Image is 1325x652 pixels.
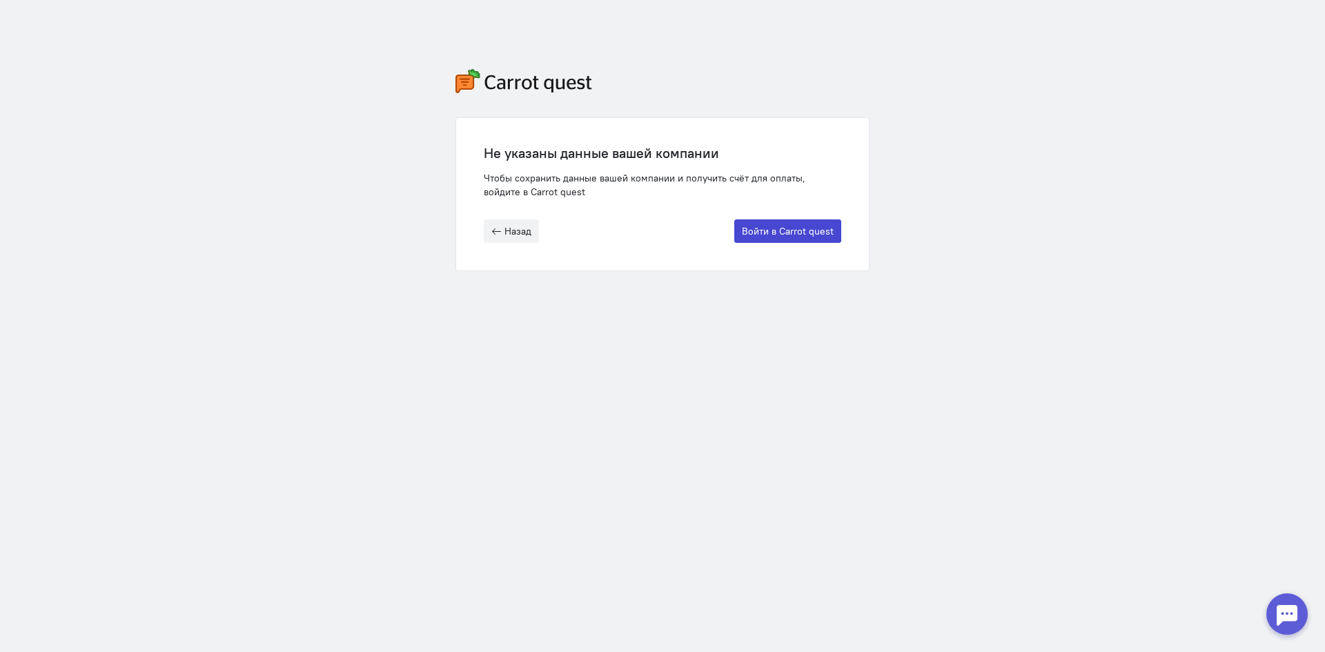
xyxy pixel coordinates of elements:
div: Не указаны данные вашей компании [484,146,841,161]
img: carrot-quest-logo.svg [455,69,592,93]
button: Войти в Carrot quest [734,219,841,243]
span: Назад [504,225,531,237]
div: Чтобы сохранить данные вашей компании и получить счёт для оплаты, войдите в Carrot quest [484,171,841,199]
button: Назад [484,219,539,243]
